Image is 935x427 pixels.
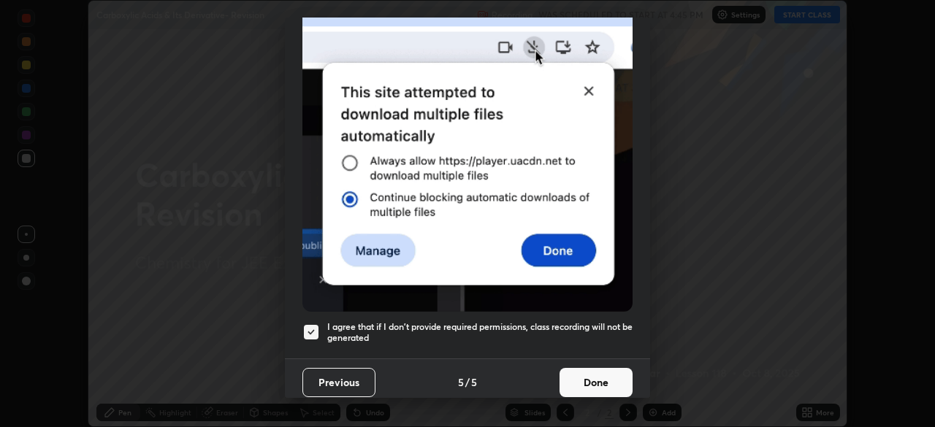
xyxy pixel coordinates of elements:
h5: I agree that if I don't provide required permissions, class recording will not be generated [327,321,633,344]
h4: 5 [458,374,464,390]
h4: 5 [471,374,477,390]
button: Previous [302,368,375,397]
h4: / [465,374,470,390]
button: Done [560,368,633,397]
